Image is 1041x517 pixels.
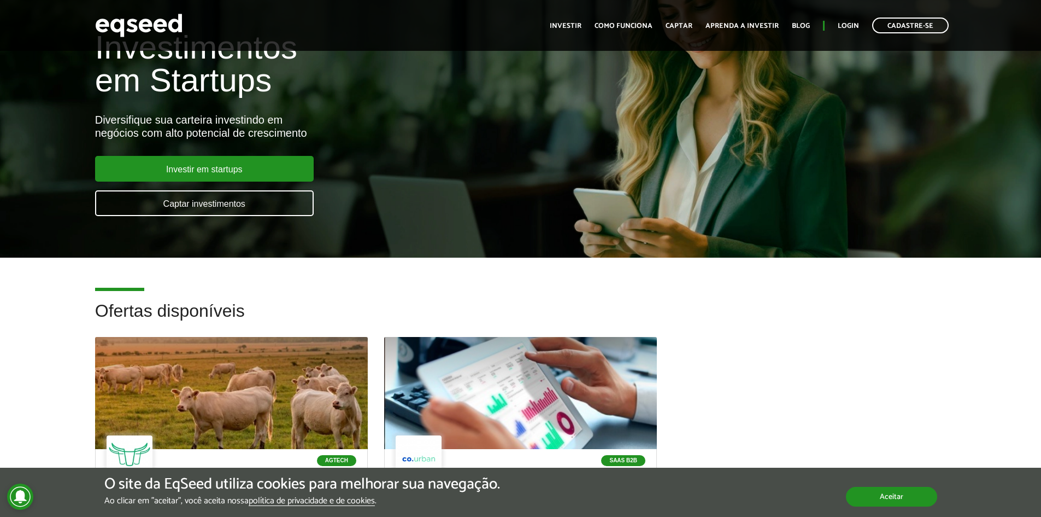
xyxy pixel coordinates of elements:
a: Login [838,22,859,30]
a: Cadastre-se [872,18,949,33]
a: Captar [666,22,692,30]
p: SaaS B2B [601,455,645,466]
p: Ao clicar em "aceitar", você aceita nossa . [104,496,500,506]
a: Investir [550,22,581,30]
a: Captar investimentos [95,190,314,216]
p: Agtech [317,455,356,466]
button: Aceitar [846,487,937,507]
h1: Investimentos em Startups [95,31,599,97]
img: EqSeed [95,11,183,40]
h2: Ofertas disponíveis [95,301,946,337]
a: política de privacidade e de cookies [249,497,375,506]
a: Aprenda a investir [705,22,779,30]
a: Como funciona [595,22,652,30]
h5: O site da EqSeed utiliza cookies para melhorar sua navegação. [104,476,500,493]
a: Investir em startups [95,156,314,182]
div: Diversifique sua carteira investindo em negócios com alto potencial de crescimento [95,113,599,140]
a: Blog [792,22,810,30]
